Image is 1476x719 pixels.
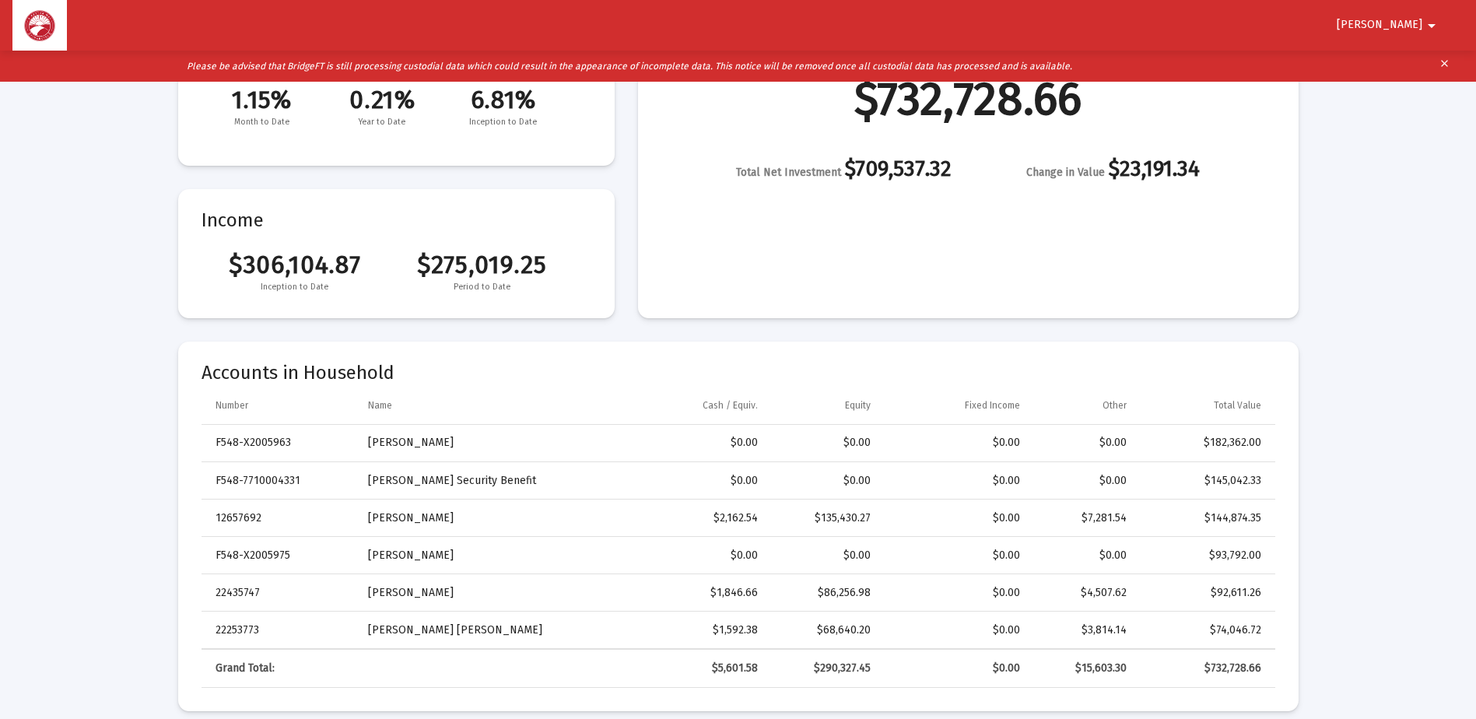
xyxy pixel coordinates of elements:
div: Cash / Equiv. [703,399,758,412]
td: [PERSON_NAME] [357,500,621,537]
td: F548-X2005975 [202,537,357,574]
span: Total Net Investment [736,166,841,179]
td: Column Name [357,387,621,424]
td: [PERSON_NAME] [357,425,621,462]
div: Number [216,399,248,412]
div: $0.00 [892,510,1019,526]
button: [PERSON_NAME] [1318,9,1460,40]
mat-card-title: Income [202,212,591,228]
div: $709,537.32 [736,161,952,181]
div: $0.00 [780,548,871,563]
span: 6.81% [443,85,563,114]
div: $732,728.66 [854,91,1082,107]
td: 22435747 [202,574,357,612]
td: 22253773 [202,612,357,649]
div: $74,046.72 [1148,623,1261,638]
div: $0.00 [632,435,757,451]
span: $306,104.87 [202,250,389,279]
img: Dashboard [24,10,55,41]
mat-icon: clear [1439,54,1450,78]
div: $0.00 [892,473,1019,489]
td: Column Number [202,387,357,424]
div: $0.00 [632,473,757,489]
div: $23,191.34 [1026,161,1200,181]
div: $290,327.45 [780,661,871,676]
td: [PERSON_NAME] Security Benefit [357,462,621,500]
div: Total Value [1214,399,1261,412]
div: $135,430.27 [780,510,871,526]
span: Month to Date [202,114,322,130]
td: [PERSON_NAME] [357,574,621,612]
div: $4,507.62 [1042,585,1127,601]
td: Column Total Value [1138,387,1275,424]
span: [PERSON_NAME] [1337,19,1422,32]
td: F548-X2005963 [202,425,357,462]
mat-card-title: Performance Data [202,54,591,130]
div: $0.00 [1042,473,1127,489]
div: $0.00 [892,548,1019,563]
td: [PERSON_NAME] [357,537,621,574]
div: $0.00 [780,473,871,489]
div: $15,603.30 [1042,661,1127,676]
td: Column Fixed Income [882,387,1030,424]
span: Period to Date [388,279,576,295]
div: $0.00 [780,435,871,451]
div: $0.00 [632,548,757,563]
div: $2,162.54 [632,510,757,526]
td: Column Equity [769,387,882,424]
div: $3,814.14 [1042,623,1127,638]
td: Column Other [1031,387,1138,424]
span: 1.15% [202,85,322,114]
div: Data grid [202,387,1275,688]
div: $144,874.35 [1148,510,1261,526]
mat-icon: arrow_drop_down [1422,10,1441,41]
div: $93,792.00 [1148,548,1261,563]
div: $1,592.38 [632,623,757,638]
div: $92,611.26 [1148,585,1261,601]
i: Please be advised that BridgeFT is still processing custodial data which could result in the appe... [187,61,1072,72]
div: $0.00 [892,623,1019,638]
div: $68,640.20 [780,623,871,638]
div: Other [1103,399,1127,412]
span: Change in Value [1026,166,1105,179]
div: $145,042.33 [1148,473,1261,489]
div: $732,728.66 [1148,661,1261,676]
div: Name [368,399,392,412]
td: F548-7710004331 [202,462,357,500]
span: 0.21% [322,85,443,114]
div: $86,256.98 [780,585,871,601]
td: [PERSON_NAME] [PERSON_NAME] [357,612,621,649]
span: Year to Date [322,114,443,130]
div: $182,362.00 [1148,435,1261,451]
div: $0.00 [892,661,1019,676]
span: $275,019.25 [388,250,576,279]
div: $0.00 [1042,435,1127,451]
mat-card-title: Accounts in Household [202,365,1275,381]
div: $0.00 [1042,548,1127,563]
div: $1,846.66 [632,585,757,601]
div: $0.00 [892,435,1019,451]
td: Column Cash / Equiv. [621,387,768,424]
div: $7,281.54 [1042,510,1127,526]
div: Fixed Income [965,399,1020,412]
span: Inception to Date [443,114,563,130]
td: 12657692 [202,500,357,537]
div: Equity [845,399,871,412]
div: $5,601.58 [632,661,757,676]
div: $0.00 [892,585,1019,601]
div: Grand Total: [216,661,346,676]
span: Inception to Date [202,279,389,295]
